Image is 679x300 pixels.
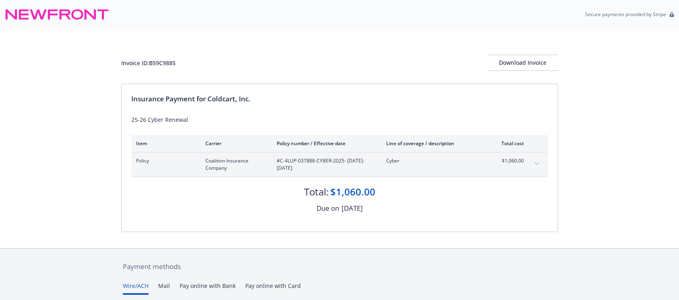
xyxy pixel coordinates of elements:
[205,140,264,147] div: Carrier
[386,140,481,147] div: Line of coverage / description
[488,55,558,70] div: Download Invoice
[488,55,558,71] button: Download Invoice
[123,261,557,272] div: Payment methods
[205,157,264,172] span: Coalition Insurance Company
[131,94,548,104] div: Insurance Payment for Coldcart, Inc.
[121,59,176,67] div: Invoice ID: B59C9885
[136,140,193,147] div: Item
[386,157,481,164] span: Cyber
[277,140,373,147] div: Policy number / Effective date
[494,157,524,164] span: $1,060.00
[123,282,149,295] button: Wire/ACH
[317,203,339,214] div: Due on
[245,282,301,295] button: Pay online with Card
[131,152,548,177] div: PolicyCoalition Insurance Company#C-4LUP-037888-CYBER-2025- [DATE]-[DATE]Cyber$1,060.00expand con...
[530,157,543,170] button: expand content
[277,157,373,172] span: #C-4LUP-037888-CYBER-2025 - [DATE]-[DATE]
[585,11,666,18] p: Secure payments provided by Stripe
[304,185,329,199] div: Total:
[342,203,363,214] div: [DATE]
[180,282,236,295] button: Pay online with Bank
[494,140,524,147] div: Total cost
[158,282,170,295] button: Mail
[136,157,193,164] span: Policy
[330,185,375,199] div: $1,060.00
[131,115,548,124] div: 25-26 Cyber Renewal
